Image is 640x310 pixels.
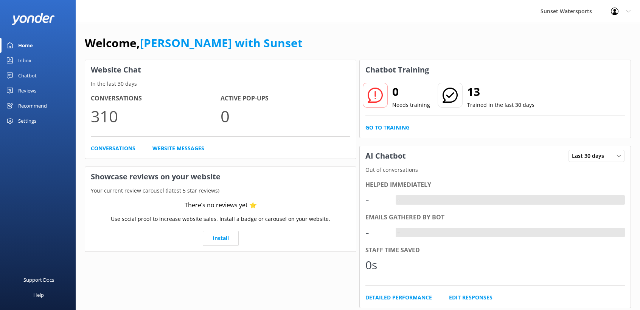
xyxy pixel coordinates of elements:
div: - [396,228,401,238]
p: Use social proof to increase website sales. Install a badge or carousel on your website. [111,215,330,223]
div: There’s no reviews yet ⭐ [185,200,257,210]
h2: 13 [467,83,534,101]
h1: Welcome, [85,34,303,52]
div: Support Docs [23,272,54,287]
div: Helped immediately [365,180,625,190]
div: - [365,191,388,209]
a: Conversations [91,144,135,153]
h3: Chatbot Training [360,60,435,80]
div: - [396,195,401,205]
p: Needs training [392,101,430,109]
p: 310 [91,103,221,129]
h2: 0 [392,83,430,101]
p: Out of conversations [360,166,631,174]
p: Your current review carousel (latest 5 star reviews) [85,187,356,195]
a: Edit Responses [449,293,492,302]
p: In the last 30 days [85,80,356,88]
img: yonder-white-logo.png [11,13,55,25]
div: Help [33,287,44,302]
div: Home [18,38,33,53]
div: Chatbot [18,68,37,83]
h4: Active Pop-ups [221,94,350,103]
div: Inbox [18,53,31,68]
p: Trained in the last 30 days [467,101,534,109]
h3: Website Chat [85,60,356,80]
div: - [365,224,388,242]
div: Staff time saved [365,245,625,255]
span: Last 30 days [572,152,609,160]
div: Reviews [18,83,36,98]
div: 0s [365,256,388,274]
p: 0 [221,103,350,129]
a: Website Messages [152,144,204,153]
div: Emails gathered by bot [365,213,625,222]
div: Recommend [18,98,47,113]
h4: Conversations [91,94,221,103]
a: [PERSON_NAME] with Sunset [140,35,303,51]
h3: AI Chatbot [360,146,412,166]
a: Go to Training [365,123,410,132]
a: Install [203,231,239,246]
h3: Showcase reviews on your website [85,167,356,187]
div: Settings [18,113,36,128]
a: Detailed Performance [365,293,432,302]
